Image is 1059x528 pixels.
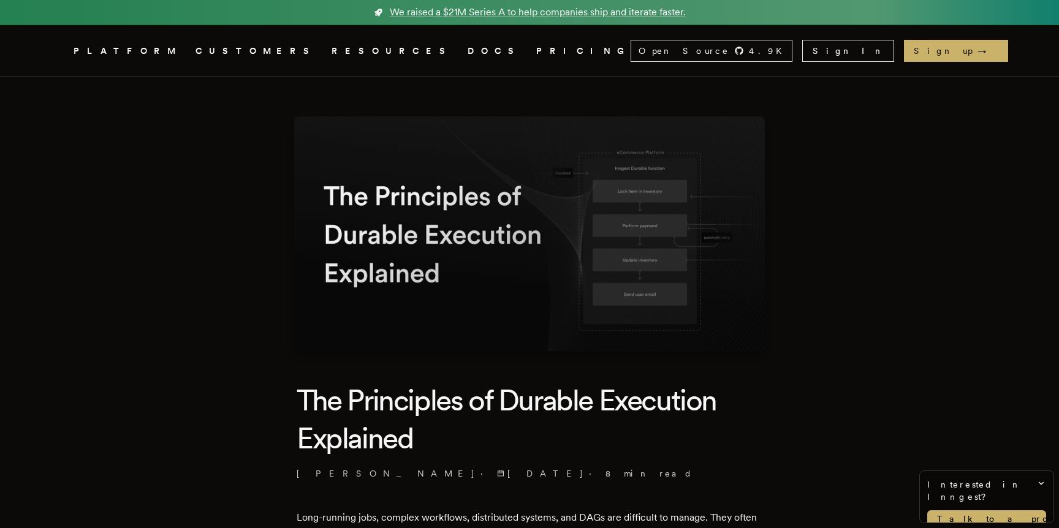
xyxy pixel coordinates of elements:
span: 8 min read [605,467,693,480]
a: Sign up [904,40,1008,62]
span: [DATE] [497,467,584,480]
button: PLATFORM [74,43,181,59]
a: [PERSON_NAME] [297,467,476,480]
nav: Global [39,25,1020,77]
a: DOCS [468,43,522,59]
img: Featured image for The Principles of Durable Execution Explained blog post [294,116,765,352]
span: We raised a $21M Series A to help companies ship and iterate faster. [390,5,686,20]
span: Open Source [639,45,729,57]
span: → [977,45,998,57]
span: Interested in Inngest? [927,478,1046,503]
a: PRICING [536,43,631,59]
a: Sign In [802,40,894,62]
p: · · [297,467,762,480]
h1: The Principles of Durable Execution Explained [297,381,762,458]
button: RESOURCES [332,43,453,59]
a: Talk to a product expert [927,510,1046,527]
span: 4.9 K [749,45,789,57]
a: CUSTOMERS [195,43,317,59]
